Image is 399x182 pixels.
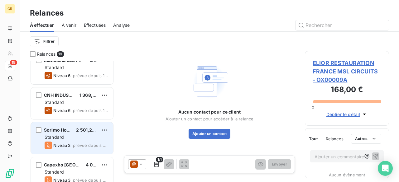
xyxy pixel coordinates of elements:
[166,116,254,121] span: Ajouter un contact pour accéder à la relance
[73,73,108,78] span: prévue depuis 15 jours
[5,4,15,14] div: GR
[44,162,111,167] span: Capexho [GEOGRAPHIC_DATA]
[268,159,291,169] button: Envoyer
[86,162,108,167] span: 4 021,77 €
[30,22,54,28] span: À effectuer
[37,51,55,57] span: Relances
[378,161,393,176] div: Open Intercom Messenger
[351,134,381,144] button: Autres
[312,105,314,110] span: 0
[84,22,106,28] span: Effectuées
[76,127,99,133] span: 2 501,25 €
[53,108,70,113] span: Niveau 6
[324,111,370,118] button: Déplier le détail
[53,143,70,148] span: Niveau 3
[44,127,72,133] span: Sorimo Hotel
[5,61,15,71] a: 19
[189,129,231,139] button: Ajouter un contact
[30,61,114,182] div: grid
[73,143,108,148] span: prévue depuis 5 jours
[53,73,70,78] span: Niveau 6
[45,65,64,70] span: Standard
[57,51,64,57] span: 19
[178,109,241,115] span: Aucun contact pour ce client
[10,60,17,65] span: 19
[45,169,64,175] span: Standard
[326,136,344,141] span: Relances
[79,92,103,98] span: 1 368,00 €
[313,59,381,84] span: ELIOR RESTAURATION FRANCE MSL CIRCUITS - OX00009A
[313,84,381,96] h3: 168,00 €
[45,134,64,140] span: Standard
[309,136,318,141] span: Tout
[5,168,15,178] img: Logo LeanPay
[30,36,59,46] button: Filtrer
[44,92,81,98] span: CNH INDUSTRIAL
[45,100,64,105] span: Standard
[190,62,229,101] img: Empty state
[30,7,64,19] h3: Relances
[73,108,108,113] span: prévue depuis 10 jours
[113,22,130,28] span: Analyse
[326,111,360,118] span: Déplier le détail
[329,172,365,177] span: Aucun évènement
[296,20,389,30] input: Rechercher
[62,22,76,28] span: À venir
[156,157,163,162] span: 1/1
